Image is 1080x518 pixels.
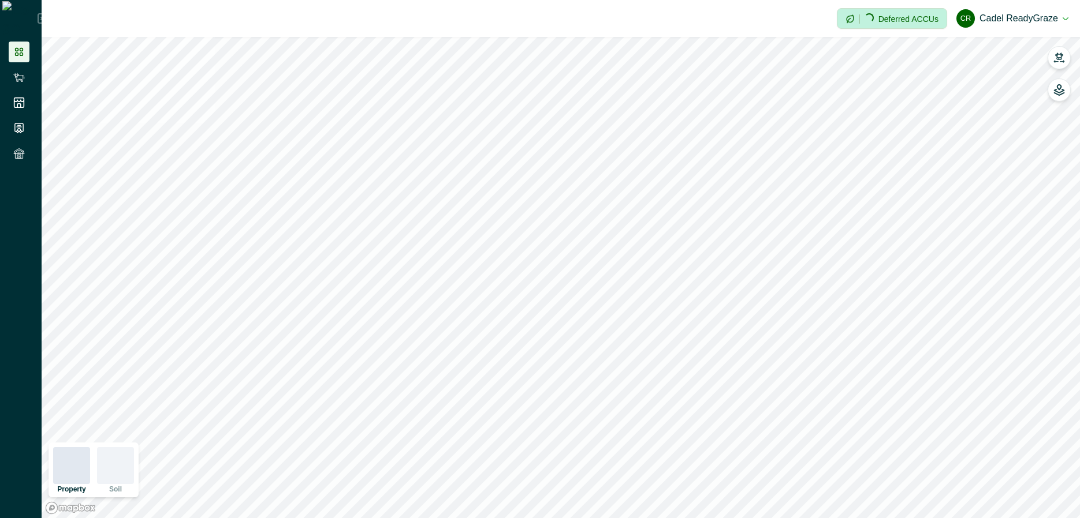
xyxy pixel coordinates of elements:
canvas: Map [42,37,1080,518]
p: Soil [109,486,122,493]
p: Deferred ACCUs [878,14,939,23]
a: Mapbox logo [45,501,96,515]
button: Cadel ReadyGrazeCadel ReadyGraze [956,5,1068,32]
p: Property [57,486,85,493]
img: Logo [2,1,38,36]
